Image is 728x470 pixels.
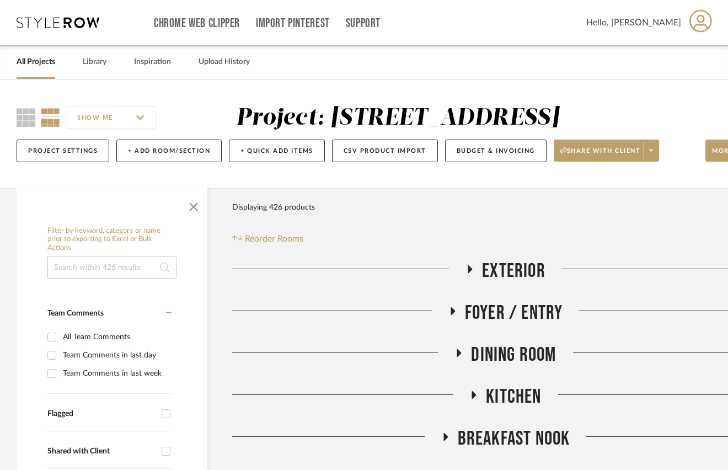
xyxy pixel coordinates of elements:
[183,194,205,216] button: Close
[116,140,222,162] button: + Add Room/Section
[47,227,176,253] h6: Filter by keyword, category or name prior to exporting to Excel or Bulk Actions
[17,55,55,70] a: All Projects
[256,19,330,28] a: Import Pinterest
[486,385,541,409] span: Kitchen
[445,140,547,162] button: Budget & Invoicing
[554,140,660,162] button: Share with client
[63,365,169,382] div: Team Comments in last week
[236,106,560,130] div: Project: [STREET_ADDRESS]
[83,55,106,70] a: Library
[560,147,641,163] span: Share with client
[47,447,156,456] div: Shared with Client
[199,55,250,70] a: Upload History
[465,301,563,325] span: Foyer / Entry
[471,343,556,367] span: Dining Room
[47,309,104,317] span: Team Comments
[229,140,325,162] button: + Quick Add Items
[586,16,681,29] span: Hello, [PERSON_NAME]
[346,19,381,28] a: Support
[458,427,570,451] span: Breakfast Nook
[47,257,176,279] input: Search within 426 results
[332,140,438,162] button: CSV Product Import
[47,409,156,419] div: Flagged
[232,232,303,245] button: Reorder Rooms
[63,346,169,364] div: Team Comments in last day
[482,259,545,283] span: Exterior
[154,19,240,28] a: Chrome Web Clipper
[17,140,109,162] button: Project Settings
[134,55,171,70] a: Inspiration
[232,196,315,218] div: Displaying 426 products
[63,328,169,346] div: All Team Comments
[245,232,303,245] span: Reorder Rooms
